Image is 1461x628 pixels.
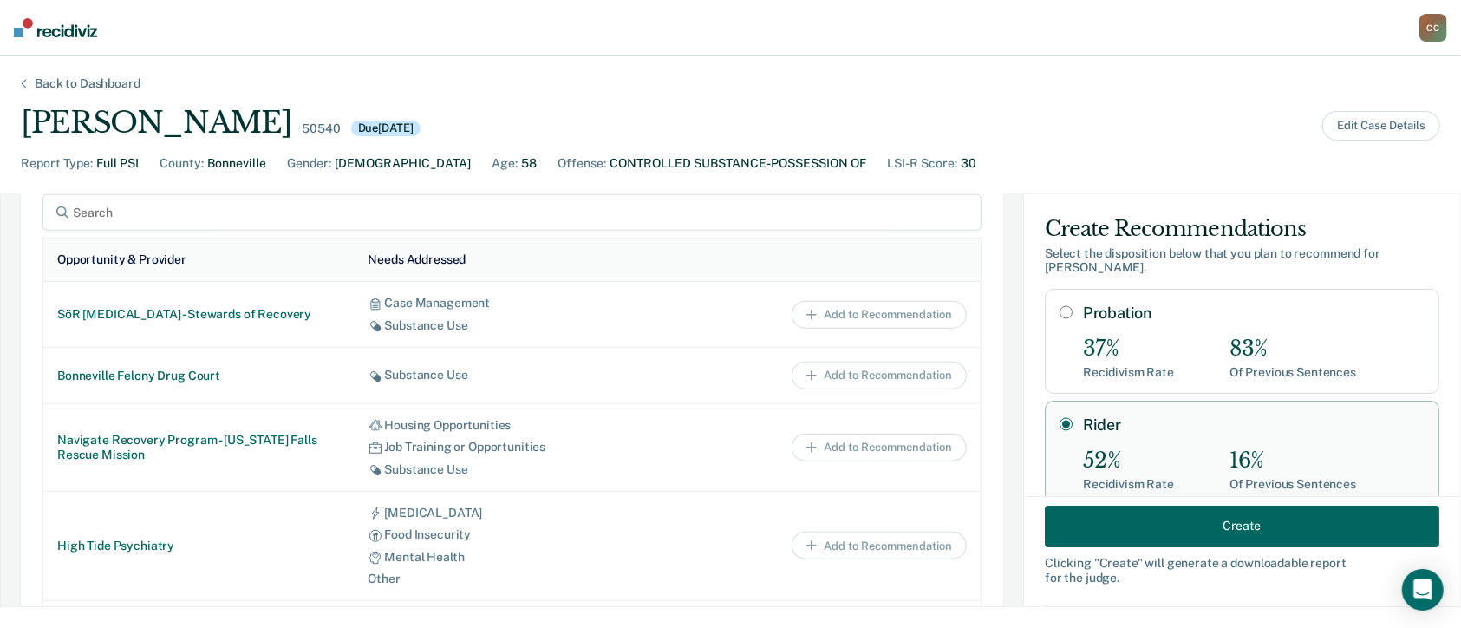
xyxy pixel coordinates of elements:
div: Age : [492,154,518,173]
div: Substance Use [369,462,647,477]
div: Opportunity & Provider [57,252,186,267]
div: Needs Addressed [369,252,466,267]
div: Bonneville [207,154,266,173]
div: Create Recommendations [1045,215,1439,243]
button: Add to Recommendation [792,434,967,461]
div: 37% [1083,337,1174,362]
input: Search [42,194,982,232]
div: Back to Dashboard [14,76,161,91]
div: Of Previous Sentences [1229,365,1356,380]
label: Probation [1083,304,1425,323]
div: Substance Use [369,368,647,383]
div: SöR [MEDICAL_DATA] - Stewards of Recovery [57,307,341,322]
div: Open Intercom Messenger [1402,569,1444,611]
div: Clicking " Create " will generate a downloadable report for the judge. [1045,556,1439,585]
div: Recidivism Rate [1083,365,1174,380]
div: High Tide Psychiatry [57,539,341,553]
div: 83% [1229,337,1356,362]
div: Recidivism Rate [1083,477,1174,492]
div: 52% [1083,448,1174,474]
label: Rider [1083,415,1425,435]
div: 16% [1229,448,1356,474]
div: 58 [521,154,537,173]
div: [DEMOGRAPHIC_DATA] [335,154,471,173]
button: Add to Recommendation [792,532,967,559]
div: Due [DATE] [351,121,421,136]
div: Case Management [369,296,647,311]
div: C C [1419,14,1447,42]
div: 50540 [302,121,340,136]
div: Of Previous Sentences [1229,477,1356,492]
button: Add to Recommendation [792,362,967,389]
div: Housing Opportunities [369,418,647,433]
div: Offense : [558,154,606,173]
div: Bonneville Felony Drug Court [57,369,341,383]
div: County : [160,154,204,173]
button: Add to Recommendation [792,301,967,329]
button: Create [1045,506,1439,547]
button: Edit Case Details [1322,111,1440,141]
div: LSI-R Score : [887,154,957,173]
div: CONTROLLED SUBSTANCE-POSSESSION OF [610,154,866,173]
div: Job Training or Opportunities [369,440,647,455]
div: Food Insecurity [369,527,647,542]
div: Report Type : [21,154,93,173]
div: [MEDICAL_DATA] [369,506,647,520]
div: Full PSI [96,154,139,173]
div: Select the disposition below that you plan to recommend for [PERSON_NAME] . [1045,246,1439,276]
img: Recidiviz [14,18,97,37]
button: CC [1419,14,1447,42]
div: 30 [961,154,976,173]
div: Substance Use [369,318,647,333]
div: [PERSON_NAME] [21,105,291,141]
div: Other [369,572,647,586]
div: Mental Health [369,550,647,565]
div: Gender : [287,154,331,173]
div: Navigate Recovery Program - [US_STATE] Falls Rescue Mission [57,433,341,462]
